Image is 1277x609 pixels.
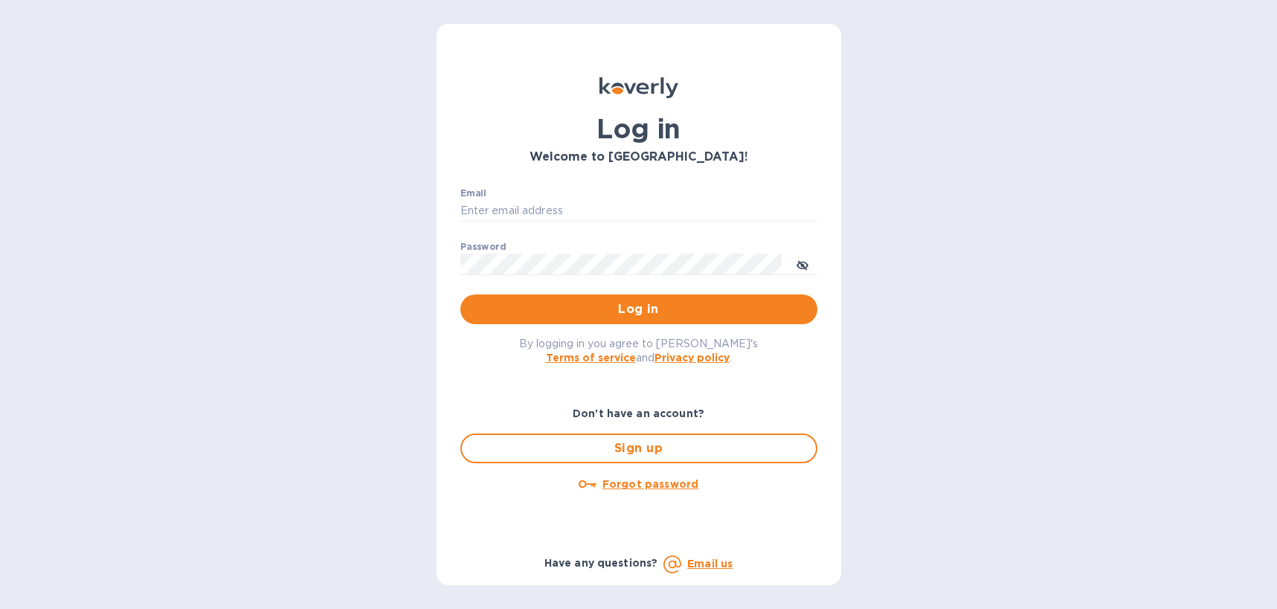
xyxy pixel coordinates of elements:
[573,407,704,419] b: Don't have an account?
[788,249,817,279] button: toggle password visibility
[602,478,698,490] u: Forgot password
[472,300,805,318] span: Log in
[460,294,817,324] button: Log in
[460,189,486,198] label: Email
[460,200,817,222] input: Enter email address
[460,434,817,463] button: Sign up
[460,113,817,144] h1: Log in
[544,557,658,569] b: Have any questions?
[687,558,733,570] a: Email us
[519,338,758,364] span: By logging in you agree to [PERSON_NAME]'s and .
[474,439,804,457] span: Sign up
[460,150,817,164] h3: Welcome to [GEOGRAPHIC_DATA]!
[546,352,636,364] a: Terms of service
[599,77,678,98] img: Koverly
[460,242,506,251] label: Password
[654,352,730,364] a: Privacy policy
